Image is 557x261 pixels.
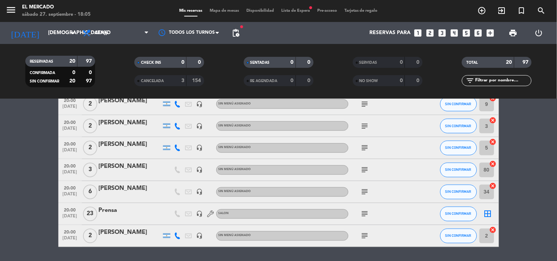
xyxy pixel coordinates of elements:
button: SIN CONFIRMAR [440,119,477,133]
div: [PERSON_NAME] [99,228,161,238]
span: 2 [83,119,97,133]
span: 23 [83,207,97,221]
span: [DATE] [61,148,79,157]
i: turned_in_not [517,6,526,15]
i: cancel [489,117,497,124]
span: CONFIRMADA [30,71,55,75]
strong: 3 [181,78,184,83]
i: arrow_drop_down [68,29,77,37]
i: headset_mic [196,101,203,107]
span: fiber_manual_record [308,5,313,10]
span: 20:00 [61,184,79,192]
span: SIN CONFIRMAR [445,124,471,128]
span: 20:00 [61,162,79,170]
i: headset_mic [196,233,203,239]
span: fiber_manual_record [239,25,244,29]
span: Sin menú asignado [218,102,251,105]
i: cancel [489,183,497,190]
i: border_all [484,210,492,218]
strong: 0 [400,60,403,65]
span: Reservas para [369,30,410,36]
span: TOTAL [466,61,478,65]
span: CANCELADA [141,79,164,83]
button: SIN CONFIRMAR [440,97,477,111]
strong: 0 [307,60,312,65]
span: 20:00 [61,96,79,104]
strong: 0 [72,70,75,75]
span: CHECK INS [141,61,161,65]
span: SIN CONFIRMAR [445,146,471,150]
span: [DATE] [61,214,79,223]
span: Sin menú asignado [218,124,251,127]
strong: 20 [69,78,75,84]
i: looks_3 [437,28,447,38]
div: [PERSON_NAME] [99,162,161,172]
i: looks_two [425,28,435,38]
i: headset_mic [196,123,203,129]
span: pending_actions [231,29,240,37]
span: Sin menú asignado [218,168,251,171]
span: 20:00 [61,118,79,126]
span: Mapa de mesas [206,9,243,13]
button: SIN CONFIRMAR [440,229,477,243]
div: LOG OUT [526,22,551,44]
span: Pre-acceso [314,9,341,13]
button: menu [6,4,17,18]
span: Sin menú asignado [218,190,251,193]
strong: 97 [86,59,93,64]
span: 6 [83,185,97,199]
span: [DATE] [61,236,79,245]
span: SALON [218,212,229,215]
i: subject [361,232,369,240]
span: Cena [95,30,108,36]
strong: 97 [86,78,93,84]
i: cancel [489,161,497,168]
span: NO SHOW [359,79,378,83]
strong: 0 [291,60,294,65]
i: search [537,6,546,15]
i: menu [6,4,17,15]
div: [PERSON_NAME] [99,184,161,194]
div: [PERSON_NAME] [99,140,161,150]
span: SIN CONFIRMAR [445,212,471,216]
i: add_circle_outline [478,6,487,15]
strong: 0 [400,78,403,83]
span: SIN CONFIRMAR [445,168,471,172]
strong: 20 [506,60,512,65]
i: subject [361,100,369,109]
span: [DATE] [61,170,79,179]
button: SIN CONFIRMAR [440,141,477,155]
i: filter_list [466,76,474,85]
input: Filtrar por nombre... [474,77,531,85]
i: looks_one [413,28,423,38]
i: add_box [486,28,495,38]
strong: 0 [291,78,294,83]
span: SIN CONFIRMAR [445,190,471,194]
span: Tarjetas de regalo [341,9,381,13]
i: looks_6 [474,28,483,38]
strong: 0 [89,70,93,75]
i: subject [361,122,369,130]
i: power_settings_new [534,29,543,37]
span: [DATE] [61,126,79,135]
i: headset_mic [196,189,203,195]
strong: 154 [192,78,203,83]
i: exit_to_app [498,6,506,15]
i: cancel [489,139,497,146]
span: RESERVADAS [30,60,53,63]
i: looks_5 [462,28,471,38]
span: 2 [83,229,97,243]
div: El Mercado [22,4,91,11]
button: SIN CONFIRMAR [440,163,477,177]
i: [DATE] [6,25,44,41]
span: 2 [83,141,97,155]
i: subject [361,188,369,196]
span: SENTADAS [250,61,270,65]
div: [PERSON_NAME] [99,118,161,128]
span: SIN CONFIRMAR [445,234,471,238]
i: headset_mic [196,211,203,217]
i: subject [361,210,369,218]
strong: 20 [69,59,75,64]
i: headset_mic [196,145,203,151]
span: Sin menú asignado [218,234,251,237]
